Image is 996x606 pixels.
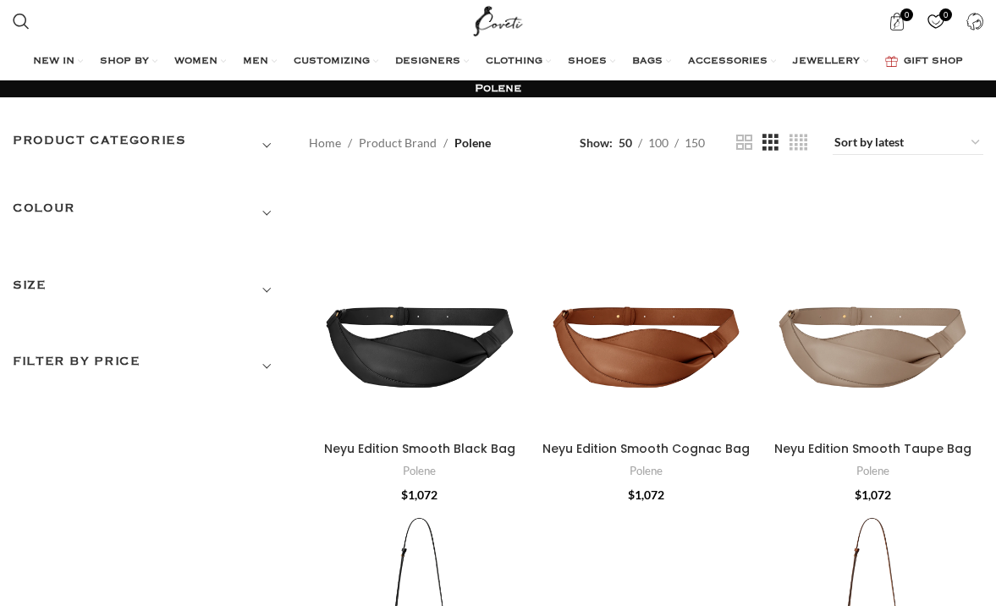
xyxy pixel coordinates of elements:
[939,8,952,21] span: 0
[4,45,992,79] div: Main navigation
[904,55,963,69] span: GIFT SHOP
[688,45,776,79] a: ACCESSORIES
[294,45,378,79] a: CUSTOMIZING
[855,488,891,502] bdi: 1,072
[762,180,983,433] a: Neyu Edition Smooth Taupe Bag
[793,55,860,69] span: JEWELLERY
[309,180,531,433] a: Neyu Edition Smooth Black Bag
[324,440,515,457] a: Neyu Edition Smooth Black Bag
[243,45,277,79] a: MEN
[855,488,861,502] span: $
[568,55,607,69] span: SHOES
[470,13,526,27] a: Site logo
[33,55,74,69] span: NEW IN
[100,55,149,69] span: SHOP BY
[774,440,971,457] a: Neyu Edition Smooth Taupe Bag
[536,180,757,433] a: Neyu Edition Smooth Cognac Bag
[403,463,436,479] a: Polene
[568,45,615,79] a: SHOES
[918,4,953,38] div: My Wishlist
[688,55,768,69] span: ACCESSORIES
[13,199,283,228] h3: COLOUR
[174,55,217,69] span: WOMEN
[100,45,157,79] a: SHOP BY
[856,463,889,479] a: Polene
[13,352,283,381] h3: Filter by price
[486,55,542,69] span: CLOTHING
[4,4,38,38] a: Search
[395,55,460,69] span: DESIGNERS
[395,45,469,79] a: DESIGNERS
[13,131,283,160] h3: Product categories
[793,45,868,79] a: JEWELLERY
[243,55,268,69] span: MEN
[918,4,953,38] a: 0
[885,56,898,67] img: GiftBag
[628,488,635,502] span: $
[628,488,664,502] bdi: 1,072
[885,45,963,79] a: GIFT SHOP
[879,4,914,38] a: 0
[542,440,750,457] a: Neyu Edition Smooth Cognac Bag
[632,45,671,79] a: BAGS
[33,45,83,79] a: NEW IN
[174,45,226,79] a: WOMEN
[401,488,437,502] bdi: 1,072
[486,45,551,79] a: CLOTHING
[632,55,663,69] span: BAGS
[401,488,408,502] span: $
[630,463,663,479] a: Polene
[294,55,370,69] span: CUSTOMIZING
[900,8,913,21] span: 0
[13,276,283,305] h3: SIZE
